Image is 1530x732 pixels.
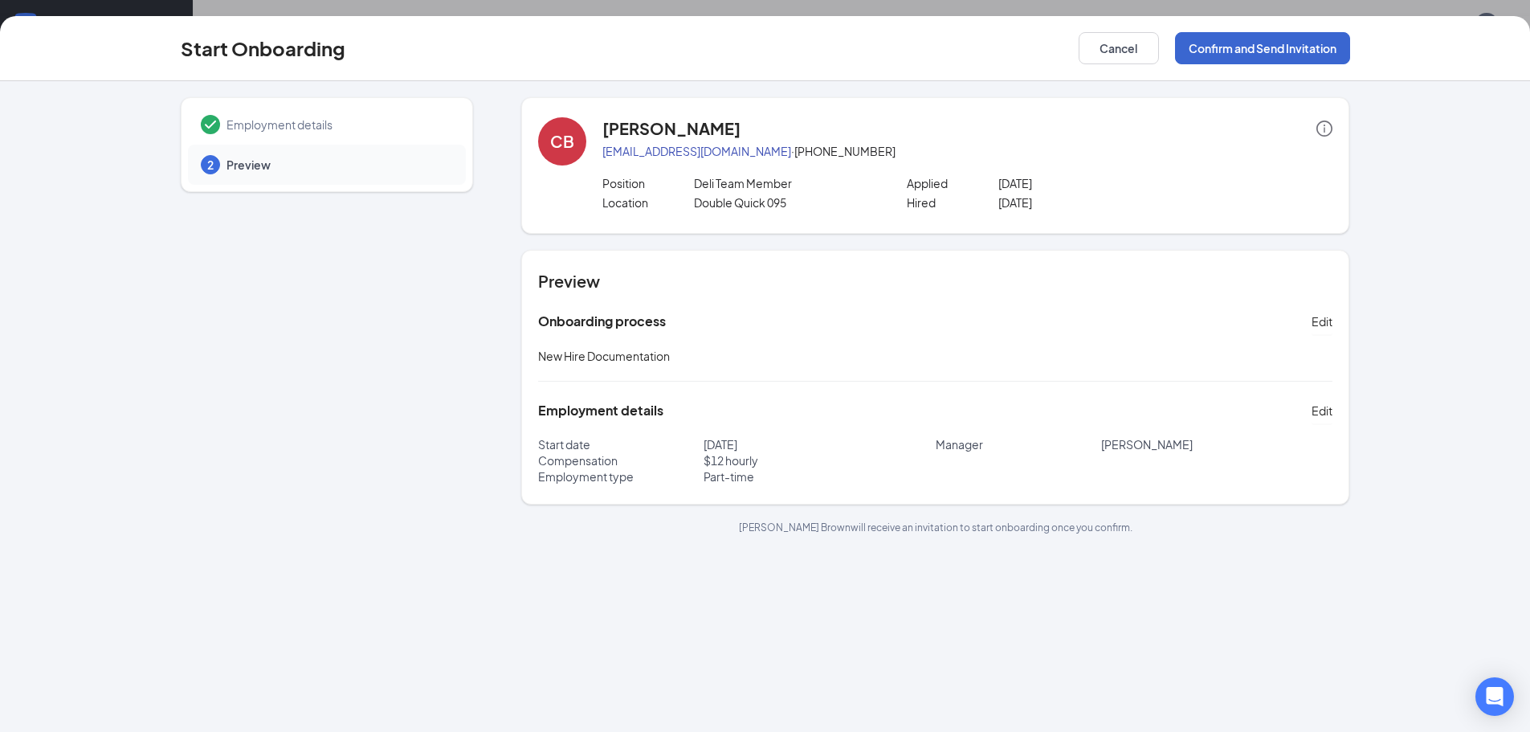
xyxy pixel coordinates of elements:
[181,35,345,62] h3: Start Onboarding
[538,468,704,485] p: Employment type
[521,521,1349,534] p: [PERSON_NAME] Brown will receive an invitation to start onboarding once you confirm.
[704,468,936,485] p: Part-time
[602,117,741,140] h4: [PERSON_NAME]
[538,402,663,419] h5: Employment details
[1475,677,1514,716] div: Open Intercom Messenger
[1101,436,1333,452] p: [PERSON_NAME]
[602,194,694,211] p: Location
[1175,32,1350,64] button: Confirm and Send Invitation
[538,349,670,363] span: New Hire Documentation
[226,157,450,173] span: Preview
[201,115,220,134] svg: Checkmark
[602,175,694,191] p: Position
[1079,32,1159,64] button: Cancel
[538,313,666,330] h5: Onboarding process
[538,452,704,468] p: Compensation
[936,436,1101,452] p: Manager
[1312,403,1332,419] span: Edit
[907,175,998,191] p: Applied
[998,175,1181,191] p: [DATE]
[226,117,450,133] span: Employment details
[907,194,998,211] p: Hired
[1312,313,1332,329] span: Edit
[207,157,214,173] span: 2
[1316,121,1332,137] span: info-circle
[602,143,1332,159] p: · [PHONE_NUMBER]
[694,175,876,191] p: Deli Team Member
[694,194,876,211] p: Double Quick 095
[602,144,791,158] a: [EMAIL_ADDRESS][DOMAIN_NAME]
[1312,398,1332,423] button: Edit
[550,130,574,153] div: CB
[704,436,936,452] p: [DATE]
[538,436,704,452] p: Start date
[1312,309,1332,334] button: Edit
[998,194,1181,211] p: [DATE]
[538,270,1332,292] h4: Preview
[704,452,936,468] p: $ 12 hourly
